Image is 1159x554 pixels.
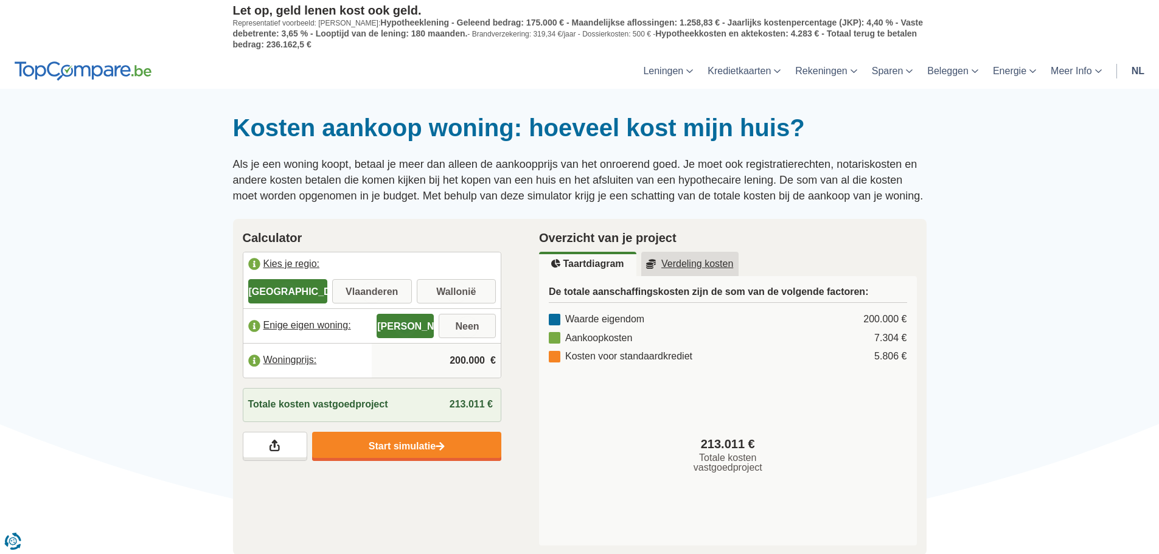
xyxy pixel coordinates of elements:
[377,314,434,338] label: [PERSON_NAME]
[436,441,445,452] img: Start simulatie
[549,331,632,345] div: Aankoopkosten
[233,157,927,204] p: Als je een woning koopt, betaal je meer dan alleen de aankoopprijs van het onroerend goed. Je moe...
[920,53,986,89] a: Beleggen
[986,53,1043,89] a: Energie
[377,344,496,377] input: |
[688,453,767,473] span: Totale kosten vastgoedproject
[243,229,502,247] h2: Calculator
[539,229,917,247] h2: Overzicht van je project
[551,259,624,269] u: Taartdiagram
[243,432,307,461] a: Deel je resultaten
[248,279,328,303] label: [GEOGRAPHIC_DATA]
[439,314,496,338] label: Neen
[233,29,917,49] span: Hypotheekkosten en aktekosten: 4.283 € - Totaal terug te betalen bedrag: 236.162,5 €
[490,354,496,368] span: €
[312,432,501,461] a: Start simulatie
[549,350,692,364] div: Kosten voor standaardkrediet
[636,53,700,89] a: Leningen
[865,53,921,89] a: Sparen
[233,18,923,38] span: Hypotheeklening - Geleend bedrag: 175.000 € - Maandelijkse aflossingen: 1.258,83 € - Jaarlijks ko...
[332,279,412,303] label: Vlaanderen
[549,313,644,327] div: Waarde eigendom
[788,53,864,89] a: Rekeningen
[1043,53,1109,89] a: Meer Info
[243,252,501,279] label: Kies je regio:
[243,313,372,339] label: Enige eigen woning:
[701,435,755,453] span: 213.011 €
[874,331,907,345] div: 7.304 €
[700,53,788,89] a: Kredietkaarten
[1124,53,1152,89] a: nl
[233,3,927,18] p: Let op, geld lenen kost ook geld.
[15,61,151,81] img: TopCompare
[646,259,734,269] u: Verdeling kosten
[243,347,372,374] label: Woningprijs:
[874,350,907,364] div: 5.806 €
[233,113,927,142] h1: Kosten aankoop woning: hoeveel kost mijn huis?
[450,399,493,409] span: 213.011 €
[549,286,907,303] h3: De totale aanschaffingskosten zijn de som van de volgende factoren:
[233,18,927,50] p: Representatief voorbeeld: [PERSON_NAME]: - Brandverzekering: 319,34 €/jaar - Dossierkosten: 500 € -
[417,279,496,303] label: Wallonië
[863,313,907,327] div: 200.000 €
[248,398,388,412] span: Totale kosten vastgoedproject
